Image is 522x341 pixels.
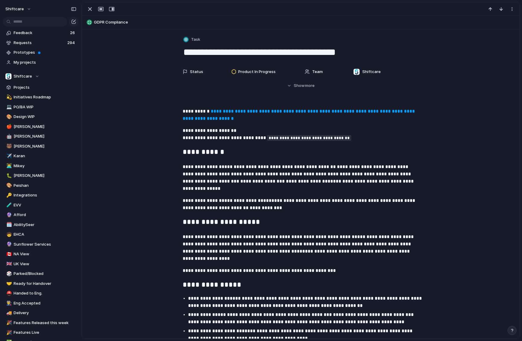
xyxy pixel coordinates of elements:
[14,173,76,179] span: [PERSON_NAME]
[3,112,78,121] div: 🎨Design WIP
[3,142,78,151] a: 🐻[PERSON_NAME]
[14,300,76,306] span: Eng Accepted
[6,231,11,238] div: 🧒
[3,28,78,37] a: Feedback26
[5,153,11,159] button: ✈️
[3,250,78,259] a: 🇨🇦NA View
[3,210,78,219] div: 🔮Afford
[5,6,24,12] span: shiftcare
[5,241,11,247] button: 🔮
[3,171,78,180] div: 🐛[PERSON_NAME]
[3,308,78,317] a: 🚚Delivery
[3,58,78,67] a: My projects
[5,222,11,228] button: 🗓️
[5,212,11,218] button: 🔮
[3,299,78,308] a: 👨‍🏭Eng Accepted
[6,143,11,150] div: 🐻
[14,133,76,139] span: [PERSON_NAME]
[14,202,76,208] span: EVV
[6,104,11,110] div: 💻
[3,269,78,278] a: 🎲Parked/Blocked
[5,231,11,237] button: 🧒
[3,103,78,112] div: 💻PO/BA WIP
[14,192,76,198] span: Integrations
[183,80,419,91] button: Showmore
[70,30,76,36] span: 26
[14,59,76,65] span: My projects
[182,35,202,44] button: Task
[14,231,76,237] span: EHCA
[3,38,78,47] a: Requests294
[6,94,11,101] div: 💫
[5,271,11,277] button: 🎲
[5,330,11,336] button: 🎉
[3,132,78,141] a: 🤖[PERSON_NAME]
[3,151,78,161] a: ✈️Karan
[14,40,66,46] span: Requests
[14,261,76,267] span: UK View
[14,49,76,56] span: Prototypes
[5,202,11,208] button: 🧪
[14,222,76,228] span: AbilitySeer
[5,133,11,139] button: 🤖
[3,181,78,190] div: 🎨Peishan
[6,113,11,120] div: 🎨
[85,18,517,27] button: GDPR Compliance
[6,260,11,267] div: 🇬🇧
[190,69,203,75] span: Status
[5,173,11,179] button: 🐛
[14,271,76,277] span: Parked/Blocked
[312,69,323,75] span: Team
[3,122,78,131] a: 🍎[PERSON_NAME]
[3,83,78,92] a: Projects
[3,279,78,288] a: 🤝Ready for Handover
[14,241,76,247] span: Sunflower Services
[14,153,76,159] span: Karan
[14,73,32,79] span: Shiftcare
[14,290,76,296] span: Handed to Eng.
[3,230,78,239] div: 🧒EHCA
[294,83,305,89] span: Show
[6,280,11,287] div: 🤝
[94,19,517,25] span: GDPR Compliance
[14,94,76,100] span: Initiatives Roadmap
[3,191,78,200] div: 🔑Integrations
[3,260,78,269] a: 🇬🇧UK View
[5,261,11,267] button: 🇬🇧
[3,201,78,210] a: 🧪EVV
[362,69,381,75] span: Shiftcare
[6,221,11,228] div: 🗓️
[6,310,11,317] div: 🚚
[6,182,11,189] div: 🎨
[5,94,11,100] button: 💫
[5,183,11,189] button: 🎨
[5,251,11,257] button: 🇨🇦
[3,4,34,14] button: shiftcare
[6,270,11,277] div: 🎲
[5,143,11,149] button: 🐻
[3,220,78,229] a: 🗓️AbilitySeer
[6,319,11,326] div: 🎉
[305,83,315,89] span: more
[14,251,76,257] span: NA View
[14,104,76,110] span: PO/BA WIP
[3,318,78,327] div: 🎉Features Released this week
[5,300,11,306] button: 👨‍🏭
[5,104,11,110] button: 💻
[14,183,76,189] span: Peishan
[5,320,11,326] button: 🎉
[3,328,78,337] a: 🎉Features Live
[14,310,76,316] span: Delivery
[6,202,11,209] div: 🧪
[14,30,68,36] span: Feedback
[3,93,78,102] a: 💫Initiatives Roadmap
[6,153,11,160] div: ✈️
[14,114,76,120] span: Design WIP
